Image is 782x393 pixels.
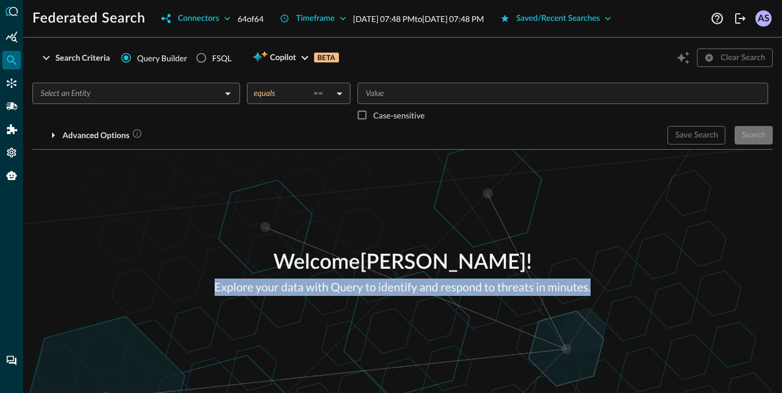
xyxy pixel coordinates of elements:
[254,88,275,98] span: equals
[62,128,142,143] div: Advanced Options
[245,49,345,67] button: CopilotBETA
[154,9,237,28] button: Connectors
[353,13,484,25] p: [DATE] 07:48 PM to [DATE] 07:48 PM
[2,143,21,162] div: Settings
[2,351,21,370] div: Chat
[755,10,772,27] div: AS
[3,120,21,139] div: Addons
[220,86,236,102] button: Open
[2,51,21,69] div: Federated Search
[2,166,21,185] div: Query Agent
[273,9,353,28] button: Timeframe
[254,88,332,98] div: equals
[238,13,264,25] p: 64 of 64
[215,279,591,296] p: Explore your data with Query to identify and respond to threats in minutes.
[314,53,339,62] p: BETA
[373,109,425,121] p: Case-sensitive
[270,51,296,65] span: Copilot
[137,52,187,64] span: Query Builder
[2,74,21,92] div: Connectors
[215,247,591,279] p: Welcome [PERSON_NAME] !
[212,52,232,64] div: FSQL
[36,86,217,101] input: Select an Entity
[708,9,726,28] button: Help
[361,86,763,101] input: Value
[32,126,149,144] button: Advanced Options
[32,9,145,28] h1: Federated Search
[731,9,750,28] button: Logout
[32,49,117,67] button: Search Criteria
[493,9,619,28] button: Saved/Recent Searches
[2,97,21,116] div: Pipelines
[313,88,323,98] span: ==
[2,28,21,46] div: Summary Insights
